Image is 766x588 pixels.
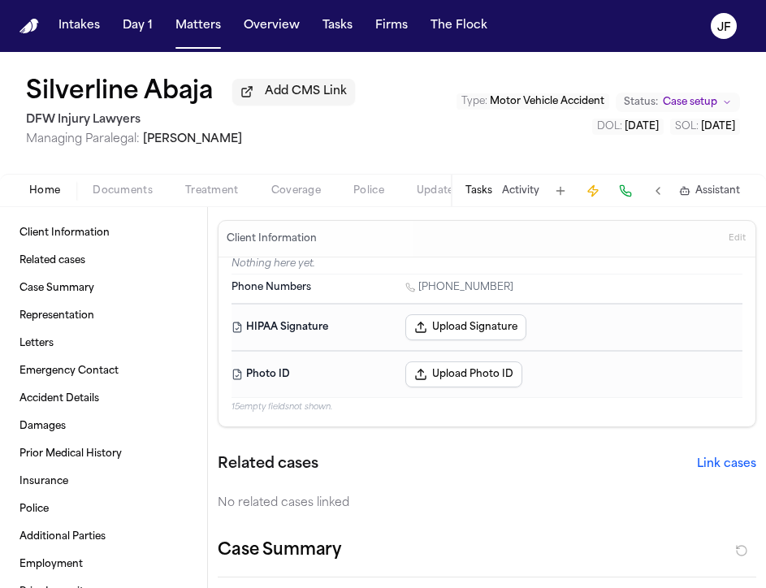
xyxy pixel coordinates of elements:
span: Home [29,184,60,197]
button: Tasks [465,184,492,197]
span: Phone Numbers [232,281,311,294]
span: Status: [624,96,658,109]
img: Finch Logo [19,19,39,34]
button: Intakes [52,11,106,41]
span: Prior Medical History [19,447,122,460]
span: [DATE] [701,122,735,132]
span: Accident Details [19,392,99,405]
h2: Case Summary [218,538,341,564]
a: Representation [13,303,194,329]
span: Additional Parties [19,530,106,543]
span: Documents [93,184,153,197]
button: Upload Photo ID [405,361,522,387]
a: Insurance [13,469,194,495]
h2: Related cases [218,453,318,476]
text: JF [717,22,731,33]
button: Edit SOL: 2027-08-07 [670,119,740,135]
button: Link cases [697,456,756,473]
a: Home [19,19,39,34]
span: Police [19,503,49,516]
a: Call 1 (720) 980-4957 [405,281,513,294]
button: Edit matter name [26,78,213,107]
a: Additional Parties [13,524,194,550]
button: Edit Type: Motor Vehicle Accident [457,93,609,110]
button: Day 1 [116,11,159,41]
span: Insurance [19,475,68,488]
a: Client Information [13,220,194,246]
span: Case setup [663,96,717,109]
button: The Flock [424,11,494,41]
span: Client Information [19,227,110,240]
span: Managing Paralegal: [26,133,140,145]
span: Assistant [695,184,740,197]
span: Motor Vehicle Accident [490,97,604,106]
button: Add CMS Link [232,79,355,105]
span: Representation [19,309,94,322]
button: Edit [724,226,751,252]
span: Coverage [271,184,321,197]
a: Case Summary [13,275,194,301]
h1: Silverline Abaja [26,78,213,107]
a: Police [13,496,194,522]
button: Change status from Case setup [616,93,740,112]
span: [DATE] [625,122,659,132]
dt: HIPAA Signature [232,314,396,340]
a: Related cases [13,248,194,274]
button: Activity [502,184,539,197]
a: Damages [13,413,194,439]
span: Police [353,184,384,197]
span: Damages [19,420,66,433]
h3: Client Information [223,232,320,245]
button: Overview [237,11,306,41]
a: Accident Details [13,386,194,412]
button: Matters [169,11,227,41]
span: Edit [729,233,746,244]
span: Letters [19,337,54,350]
span: Type : [461,97,487,106]
span: Employment [19,558,83,571]
button: Make a Call [614,179,637,202]
button: Edit DOL: 2025-08-07 [592,119,664,135]
a: Employment [13,551,194,577]
span: Treatment [185,184,239,197]
dt: Photo ID [232,361,396,387]
button: Tasks [316,11,359,41]
a: Prior Medical History [13,441,194,467]
p: 15 empty fields not shown. [232,401,742,413]
a: Emergency Contact [13,358,194,384]
button: Assistant [679,184,740,197]
p: Nothing here yet. [232,257,742,274]
span: Emergency Contact [19,365,119,378]
span: SOL : [675,122,699,132]
span: DOL : [597,122,622,132]
h2: DFW Injury Lawyers [26,110,355,130]
button: Create Immediate Task [582,179,604,202]
div: No related cases linked [218,495,756,512]
button: Upload Signature [405,314,526,340]
a: Letters [13,331,194,357]
span: Add CMS Link [265,84,347,100]
button: Firms [369,11,414,41]
span: Related cases [19,254,85,267]
button: Add Task [549,179,572,202]
span: Updates [417,184,459,197]
span: [PERSON_NAME] [143,133,242,145]
span: Case Summary [19,282,94,295]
